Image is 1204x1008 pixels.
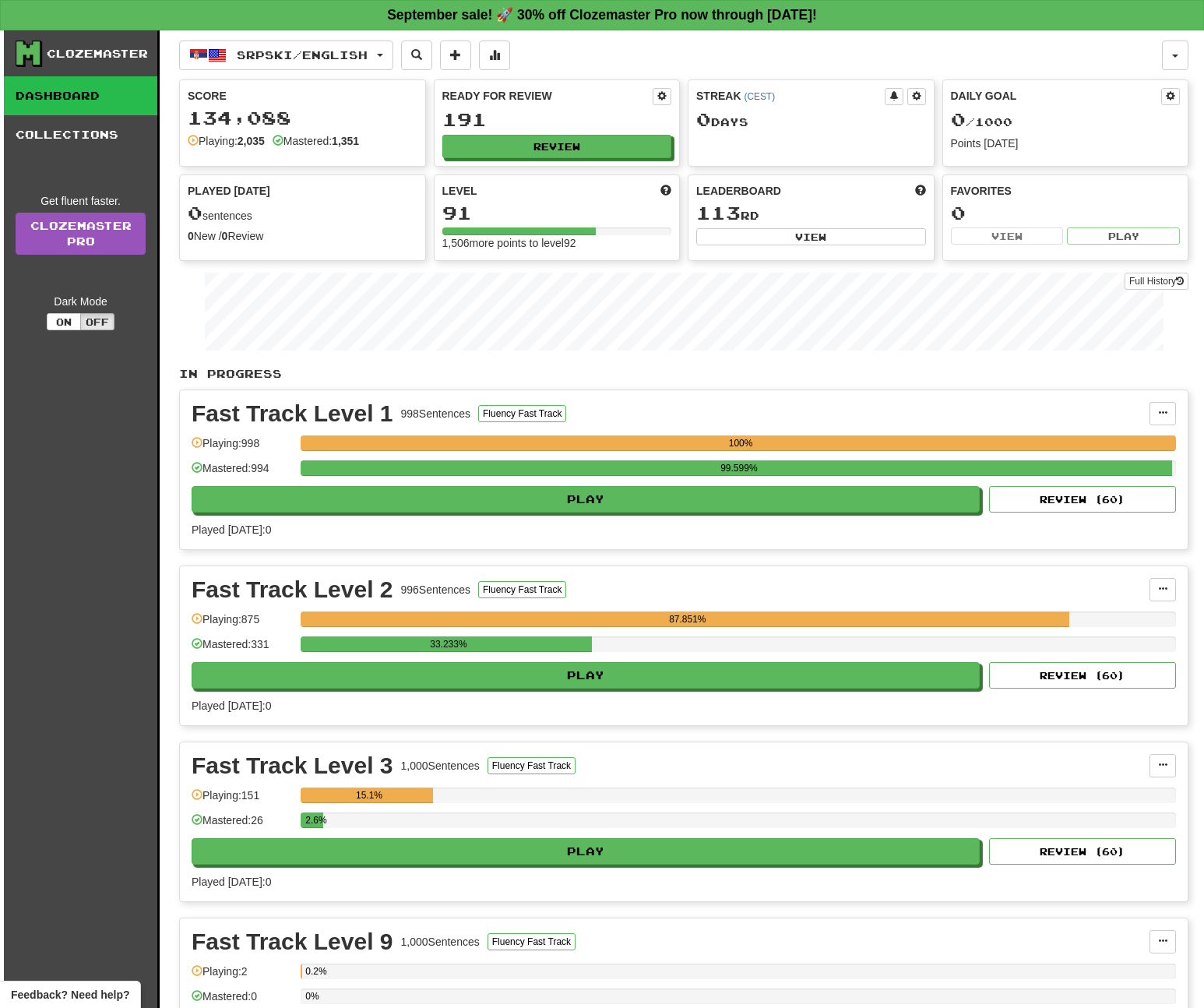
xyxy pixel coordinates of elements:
[4,115,157,154] a: Collections
[192,662,980,689] button: Play
[188,203,417,224] div: sentences
[305,611,1069,627] div: 87.851%
[696,203,926,224] div: rd
[305,460,1172,476] div: 99.599%
[192,964,293,989] div: Playing: 2
[80,313,114,330] button: Off
[951,227,1064,245] button: View
[188,133,265,149] div: Playing:
[744,91,775,102] a: (CEST)
[1125,273,1188,290] button: Full History
[222,230,228,242] strong: 0
[442,110,672,129] div: 191
[16,193,146,209] div: Get fluent faster.
[951,88,1162,105] div: Daily Goal
[305,788,432,803] div: 15.1%
[192,876,271,888] span: Played [DATE]: 0
[442,135,672,158] button: Review
[179,366,1188,382] p: In Progress
[660,183,671,199] span: Score more points to level up
[192,460,293,486] div: Mastered: 994
[696,88,885,104] div: Streak
[479,41,510,70] button: More stats
[696,183,781,199] span: Leaderboard
[192,402,393,425] div: Fast Track Level 1
[440,41,471,70] button: Add sentence to collection
[4,76,157,115] a: Dashboard
[478,581,566,598] button: Fluency Fast Track
[305,636,591,652] div: 33.233%
[951,136,1181,151] div: Points [DATE]
[188,108,417,128] div: 134,088
[696,108,711,130] span: 0
[401,758,480,774] div: 1,000 Sentences
[188,202,202,224] span: 0
[192,812,293,838] div: Mastered: 26
[47,46,148,62] div: Clozemaster
[192,611,293,637] div: Playing: 875
[188,228,417,244] div: New / Review
[401,406,471,421] div: 998 Sentences
[192,486,980,513] button: Play
[305,812,323,828] div: 2.6%
[11,987,129,1003] span: Open feedback widget
[192,788,293,813] div: Playing: 151
[192,578,393,601] div: Fast Track Level 2
[915,183,926,199] span: This week in points, UTC
[273,133,359,149] div: Mastered:
[192,754,393,777] div: Fast Track Level 3
[478,405,566,422] button: Fluency Fast Track
[1067,227,1180,245] button: Play
[332,135,359,147] strong: 1,351
[696,228,926,245] button: View
[696,202,741,224] span: 113
[16,213,146,255] a: ClozemasterPro
[442,235,672,251] div: 1,506 more points to level 92
[401,582,471,597] div: 996 Sentences
[305,435,1176,451] div: 100%
[192,838,980,865] button: Play
[188,88,417,104] div: Score
[951,115,1012,129] span: / 1000
[401,41,432,70] button: Search sentences
[989,662,1176,689] button: Review (60)
[951,203,1181,223] div: 0
[238,135,265,147] strong: 2,035
[192,435,293,461] div: Playing: 998
[488,933,576,950] button: Fluency Fast Track
[188,230,194,242] strong: 0
[951,108,966,130] span: 0
[951,183,1181,199] div: Favorites
[192,930,393,953] div: Fast Track Level 9
[696,110,926,130] div: Day s
[401,934,480,950] div: 1,000 Sentences
[989,486,1176,513] button: Review (60)
[442,88,653,104] div: Ready for Review
[16,294,146,309] div: Dark Mode
[488,757,576,774] button: Fluency Fast Track
[989,838,1176,865] button: Review (60)
[192,700,271,712] span: Played [DATE]: 0
[442,203,672,223] div: 91
[387,7,817,23] strong: September sale! 🚀 30% off Clozemaster Pro now through [DATE]!
[188,183,270,199] span: Played [DATE]
[179,41,393,70] button: Srpski/English
[47,313,81,330] button: On
[192,636,293,662] div: Mastered: 331
[442,183,477,199] span: Level
[192,523,271,536] span: Played [DATE]: 0
[237,48,368,62] span: Srpski / English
